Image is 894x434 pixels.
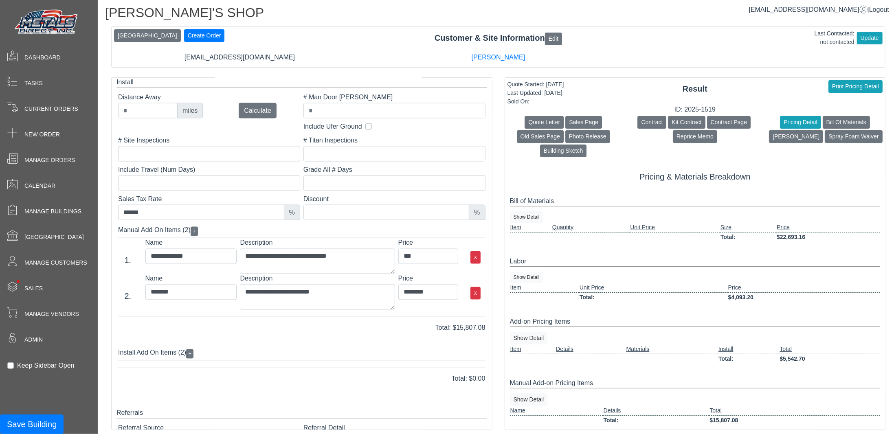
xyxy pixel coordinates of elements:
[718,344,779,354] td: Install
[510,272,543,283] button: Show Detail
[240,238,395,248] label: Description
[780,116,821,129] button: Pricing Detail
[116,77,487,88] div: Install
[510,332,548,344] button: Show Detail
[284,205,300,220] div: %
[8,268,29,295] span: •
[24,207,81,216] span: Manage Buildings
[603,406,709,416] td: Details
[24,156,75,164] span: Manage Orders
[603,415,709,425] td: Total:
[510,317,881,327] div: Add-on Pricing Items
[728,292,880,302] td: $4,093.20
[556,344,626,354] td: Details
[118,224,485,238] div: Manual Add On Items (2)
[114,290,142,302] div: 2.
[240,274,395,284] label: Description
[24,130,60,139] span: New Order
[303,423,485,433] label: Referral Detail
[626,344,718,354] td: Materials
[114,254,142,267] div: 1.
[112,32,885,45] div: Customer & Site Information
[303,92,485,102] label: # Man Door [PERSON_NAME]
[507,97,564,106] div: Sold On:
[525,116,564,129] button: Quote Letter
[828,80,883,93] button: Print Pricing Detail
[303,122,362,132] label: Include Ufer Ground
[510,406,603,416] td: Name
[17,361,75,370] label: Keep Sidebar Open
[118,92,203,102] label: Distance Away
[110,53,369,62] div: [EMAIL_ADDRESS][DOMAIN_NAME]
[398,274,458,284] label: Price
[24,182,55,190] span: Calendar
[579,292,728,302] td: Total:
[118,346,485,361] div: Install Add On Items (2)
[507,80,564,89] div: Quote Started: [DATE]
[630,223,720,232] td: Unit Price
[24,79,43,88] span: Tasks
[184,29,225,42] button: Create Order
[779,344,880,354] td: Total
[510,378,881,388] div: Manual Add-on Pricing Items
[116,408,487,419] div: Referrals
[24,335,43,344] span: Admin
[552,223,630,232] td: Quantity
[545,33,562,45] button: Edit
[823,116,870,129] button: Bill Of Materials
[24,105,78,113] span: Current Orders
[112,374,492,384] div: Total: $0.00
[776,232,880,242] td: $22,693.16
[118,194,300,204] label: Sales Tax Rate
[510,256,881,267] div: Labor
[114,29,181,42] button: [GEOGRAPHIC_DATA]
[709,406,880,416] td: Total
[769,130,823,143] button: [PERSON_NAME]
[510,196,881,206] div: Bill of Materials
[517,130,564,143] button: Old Sales Page
[709,415,880,425] td: $15,807.08
[24,53,61,62] span: Dashboard
[728,283,880,293] td: Price
[815,29,854,46] div: Last Contacted: not contacted
[540,145,587,157] button: Building Sketch
[118,423,300,433] label: Referral Source
[749,6,868,13] a: [EMAIL_ADDRESS][DOMAIN_NAME]
[505,83,885,95] div: Result
[472,54,525,61] a: [PERSON_NAME]
[303,165,485,175] label: Grade All # Days
[145,238,237,248] label: Name
[191,227,198,236] button: +
[510,211,543,223] button: Show Detail
[470,251,481,264] button: x
[303,194,485,204] label: Discount
[510,283,579,293] td: Item
[510,344,556,354] td: Item
[637,116,666,129] button: Contract
[239,103,277,118] button: Calculate
[112,323,492,333] div: Total: $15,807.08
[507,89,564,97] div: Last Updated: [DATE]
[779,354,880,364] td: $5,542.70
[510,393,548,406] button: Show Detail
[825,130,882,143] button: Spray Foam Waiver
[857,32,883,44] button: Update
[24,233,84,241] span: [GEOGRAPHIC_DATA]
[24,259,87,267] span: Manage Customers
[720,223,776,232] td: Size
[776,223,880,232] td: Price
[118,165,300,175] label: Include Travel (Num Days)
[118,136,300,145] label: # Site Inspections
[707,116,751,129] button: Contract Page
[303,136,485,145] label: # Titan Inspections
[579,283,728,293] td: Unit Price
[12,7,81,37] img: Metals Direct Inc Logo
[470,287,481,300] button: x
[565,116,602,129] button: Sales Page
[398,238,458,248] label: Price
[565,130,610,143] button: Photo Release
[186,349,193,359] button: +
[869,6,889,13] span: Logout
[145,274,237,284] label: Name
